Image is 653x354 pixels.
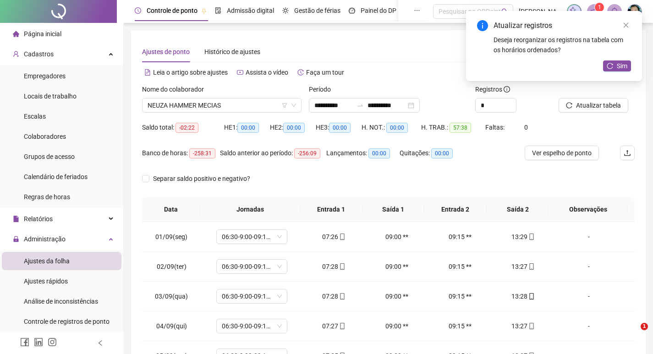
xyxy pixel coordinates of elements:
[215,7,221,14] span: file-done
[24,30,61,38] span: Página inicial
[13,31,19,37] span: home
[227,7,274,14] span: Admissão digital
[282,7,289,14] span: sun
[144,69,151,76] span: file-text
[300,197,362,222] th: Entrada 1
[142,48,190,55] span: Ajustes de ponto
[569,6,579,16] img: sparkle-icon.fc2bf0ac1784a2077858766a79e2daf3.svg
[499,232,548,242] div: 13:29
[24,298,98,305] span: Análise de inconsistências
[24,257,70,265] span: Ajustes da folha
[475,84,510,94] span: Registros
[603,60,631,71] button: Sim
[598,4,601,11] span: 1
[338,293,346,300] span: mobile
[24,113,46,120] span: Escalas
[294,7,340,14] span: Gestão de férias
[237,123,259,133] span: 00:00
[424,197,487,222] th: Entrada 2
[24,72,66,80] span: Empregadores
[362,197,425,222] th: Saída 1
[13,236,19,242] span: lock
[24,173,88,180] span: Calendário de feriados
[349,7,355,14] span: dashboard
[607,63,613,69] span: reload
[414,7,420,14] span: ellipsis
[595,3,604,12] sup: 1
[222,289,282,303] span: 06:30-9:00-09:15-12:45
[559,98,628,113] button: Atualizar tabela
[622,323,644,345] iframe: Intercom live chat
[549,197,627,222] th: Observações
[499,291,548,301] div: 13:28
[294,148,320,158] span: -256:09
[532,148,592,158] span: Ver espelho de ponto
[338,234,346,240] span: mobile
[283,123,305,133] span: 00:00
[527,293,535,300] span: mobile
[237,69,243,76] span: youtube
[310,321,358,331] div: 07:27
[477,20,488,31] span: info-circle
[501,8,508,15] span: search
[176,123,198,133] span: -02:22
[610,7,619,16] span: bell
[306,69,344,76] span: Faça um tour
[361,7,396,14] span: Painel do DP
[527,323,535,329] span: mobile
[13,216,19,222] span: file
[204,48,260,55] span: Histórico de ajustes
[13,51,19,57] span: user-add
[386,123,408,133] span: 00:00
[524,124,528,131] span: 0
[20,338,29,347] span: facebook
[24,93,77,100] span: Locais de trabalho
[24,318,110,325] span: Controle de registros de ponto
[142,197,200,222] th: Data
[499,321,548,331] div: 13:27
[487,197,549,222] th: Saída 2
[628,5,642,18] img: 16970
[24,153,75,160] span: Grupos de acesso
[24,235,66,243] span: Administração
[147,7,198,14] span: Controle de ponto
[519,6,561,16] span: [PERSON_NAME] Serviços
[157,263,187,270] span: 02/09(ter)
[189,148,215,158] span: -258:31
[200,197,300,222] th: Jornadas
[270,122,316,133] div: HE 2:
[562,291,616,301] div: -
[148,98,296,112] span: NEUZA HAMMER MECIAS
[362,122,421,133] div: H. NOT.:
[24,50,54,58] span: Cadastros
[149,174,254,184] span: Separar saldo positivo e negativo?
[310,232,358,242] div: 07:26
[562,232,616,242] div: -
[338,323,346,329] span: mobile
[494,20,631,31] div: Atualizar registros
[504,86,510,93] span: info-circle
[220,148,326,158] div: Saldo anterior ao período:
[326,148,400,158] div: Lançamentos:
[142,122,224,133] div: Saldo total:
[297,69,304,76] span: history
[621,20,631,30] a: Close
[34,338,43,347] span: linkedin
[246,69,288,76] span: Assista o vídeo
[329,123,351,133] span: 00:00
[617,61,627,71] span: Sim
[494,35,631,55] div: Deseja reorganizar os registros na tabela com os horários ordenados?
[421,122,485,133] div: H. TRAB.:
[562,261,616,272] div: -
[155,293,188,300] span: 03/09(qua)
[282,103,287,108] span: filter
[624,149,631,157] span: upload
[224,122,270,133] div: HE 1:
[24,215,53,223] span: Relatórios
[135,7,141,14] span: clock-circle
[527,234,535,240] span: mobile
[310,261,358,272] div: 07:28
[576,100,621,110] span: Atualizar tabela
[566,102,572,109] span: reload
[499,261,548,272] div: 13:27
